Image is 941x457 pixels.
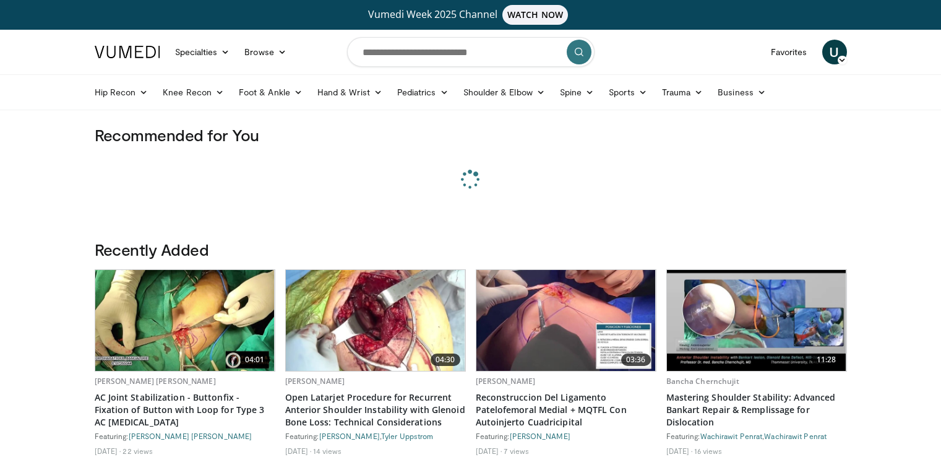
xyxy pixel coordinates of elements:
a: [PERSON_NAME] [PERSON_NAME] [129,432,252,440]
a: 04:30 [286,270,465,371]
div: Featuring: , [666,431,847,441]
h3: Recommended for You [95,125,847,145]
a: Sports [601,80,655,105]
h3: Recently Added [95,240,847,259]
a: Vumedi Week 2025 ChannelWATCH NOW [97,5,845,25]
img: c2f644dc-a967-485d-903d-283ce6bc3929.620x360_q85_upscale.jpg [95,270,275,371]
a: [PERSON_NAME] [510,432,570,440]
li: [DATE] [666,446,693,456]
img: VuMedi Logo [95,46,160,58]
span: 03:36 [621,354,651,366]
a: 04:01 [95,270,275,371]
a: Specialties [168,40,238,64]
li: [DATE] [476,446,502,456]
a: AC Joint Stabilization - Buttonfix - Fixation of Button with Loop for Type 3 AC [MEDICAL_DATA] [95,391,275,429]
span: 11:28 [812,354,841,366]
span: 04:30 [431,354,460,366]
div: Featuring: , [285,431,466,441]
input: Search topics, interventions [347,37,595,67]
span: WATCH NOW [502,5,568,25]
a: Foot & Ankle [231,80,310,105]
a: Shoulder & Elbow [456,80,552,105]
a: Wachirawit Penrat [700,432,763,440]
a: [PERSON_NAME] [476,376,536,386]
a: Hand & Wrist [310,80,390,105]
a: Open Latarjet Procedure for Recurrent Anterior Shoulder Instability with Glenoid Bone Loss: Techn... [285,391,466,429]
a: Spine [552,80,601,105]
li: 7 views [504,446,529,456]
a: [PERSON_NAME] [319,432,380,440]
a: Reconstruccion Del Ligamento Patelofemoral Medial + MQTFL Con Autoinjerto Cuadricipital [476,391,656,429]
div: Featuring: [95,431,275,441]
img: 48f6f21f-43ea-44b1-a4e1-5668875d038e.620x360_q85_upscale.jpg [476,270,656,371]
div: Featuring: [476,431,656,441]
a: Pediatrics [390,80,456,105]
img: 2b2da37e-a9b6-423e-b87e-b89ec568d167.620x360_q85_upscale.jpg [286,270,465,371]
a: Browse [237,40,294,64]
li: 16 views [694,446,722,456]
li: 14 views [313,446,342,456]
a: U [822,40,847,64]
span: 04:01 [240,354,270,366]
a: Knee Recon [155,80,231,105]
a: [PERSON_NAME] [PERSON_NAME] [95,376,216,386]
li: [DATE] [285,446,312,456]
a: Favorites [763,40,815,64]
li: [DATE] [95,446,121,456]
a: Trauma [655,80,711,105]
a: Bancha Chernchujit [666,376,739,386]
img: 12bfd8a1-61c9-4857-9f26-c8a25e8997c8.620x360_q85_upscale.jpg [667,270,846,371]
a: Mastering Shoulder Stability: Advanced Bankart Repair & Remplissage for Dislocation [666,391,847,429]
a: Business [710,80,773,105]
li: 22 views [122,446,153,456]
a: 11:28 [667,270,846,371]
a: Tyler Uppstrom [381,432,433,440]
a: 03:36 [476,270,656,371]
a: Wachirawit Penrat [764,432,827,440]
a: Hip Recon [87,80,156,105]
a: [PERSON_NAME] [285,376,345,386]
